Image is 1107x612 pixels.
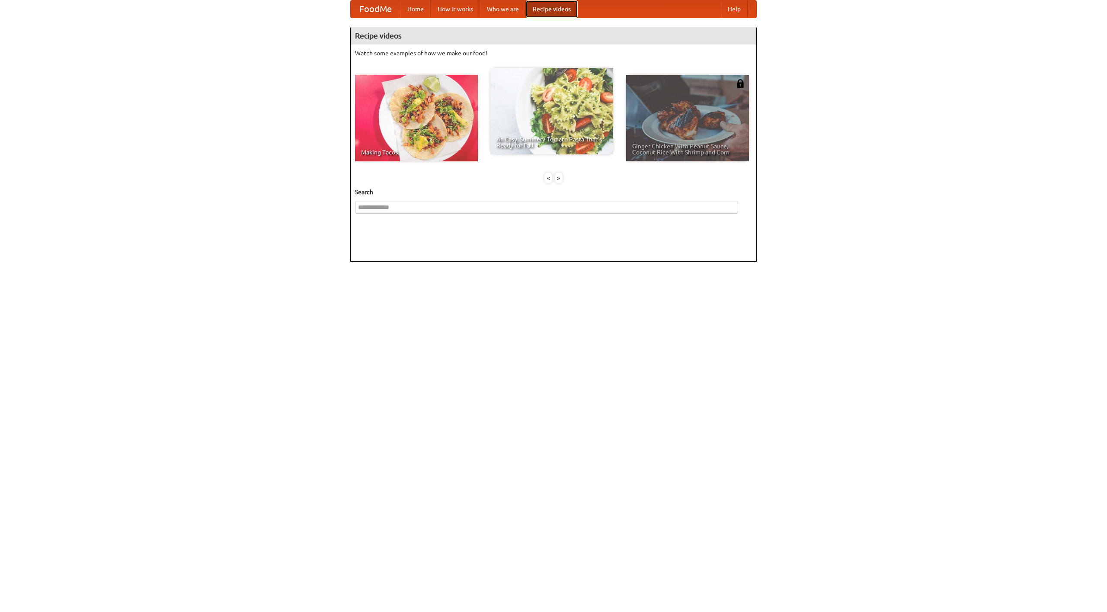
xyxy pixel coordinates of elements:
div: « [544,173,552,183]
a: Help [721,0,748,18]
a: Recipe videos [526,0,578,18]
a: An Easy, Summery Tomato Pasta That's Ready for Fall [490,68,613,154]
p: Watch some examples of how we make our food! [355,49,752,58]
h4: Recipe videos [351,27,756,45]
img: 483408.png [736,79,745,88]
a: Who we are [480,0,526,18]
span: Making Tacos [361,149,472,155]
span: An Easy, Summery Tomato Pasta That's Ready for Fall [496,136,607,148]
h5: Search [355,188,752,196]
a: FoodMe [351,0,400,18]
a: Making Tacos [355,75,478,161]
a: How it works [431,0,480,18]
a: Home [400,0,431,18]
div: » [555,173,563,183]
